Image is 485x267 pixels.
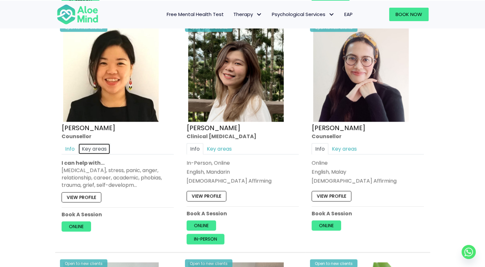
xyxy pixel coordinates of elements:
[187,123,240,132] a: [PERSON_NAME]
[62,166,174,189] div: [MEDICAL_DATA], stress, panic, anger, relationship, career, academic, phobias, trauma, grief, sel...
[312,168,424,175] p: English, Malay
[62,132,174,140] div: Counsellor
[229,8,267,21] a: TherapyTherapy: submenu
[187,234,224,244] a: In-person
[339,8,357,21] a: EAP
[312,191,351,201] a: View profile
[312,143,328,154] a: Info
[203,143,235,154] a: Key areas
[187,177,299,184] div: [DEMOGRAPHIC_DATA] Affirming
[312,123,365,132] a: [PERSON_NAME]
[187,143,203,154] a: Info
[312,159,424,166] div: Online
[255,10,264,19] span: Therapy: submenu
[187,209,299,217] p: Book A Session
[107,8,357,21] nav: Menu
[187,159,299,166] div: In-Person, Online
[78,143,110,154] a: Key areas
[328,143,360,154] a: Key areas
[187,168,299,175] p: English, Mandarin
[187,191,226,201] a: View profile
[187,220,216,231] a: Online
[327,10,336,19] span: Psychological Services: submenu
[344,11,353,18] span: EAP
[62,192,101,202] a: View profile
[188,26,284,122] img: Kelly Clinical Psychologist
[312,220,341,231] a: Online
[462,245,476,259] a: Whatsapp
[389,8,429,21] a: Book Now
[312,209,424,217] p: Book A Session
[62,159,174,166] p: I can help with…
[312,132,424,140] div: Counsellor
[167,11,224,18] span: Free Mental Health Test
[62,221,91,231] a: Online
[312,177,424,184] div: [DEMOGRAPHIC_DATA] Affirming
[233,11,262,18] span: Therapy
[162,8,229,21] a: Free Mental Health Test
[187,132,299,140] div: Clinical [MEDICAL_DATA]
[396,11,422,18] span: Book Now
[62,143,78,154] a: Info
[63,26,159,122] img: Karen Counsellor
[267,8,339,21] a: Psychological ServicesPsychological Services: submenu
[62,123,115,132] a: [PERSON_NAME]
[62,211,174,218] p: Book A Session
[313,26,409,122] img: Therapist Photo Update
[57,4,98,25] img: Aloe mind Logo
[272,11,335,18] span: Psychological Services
